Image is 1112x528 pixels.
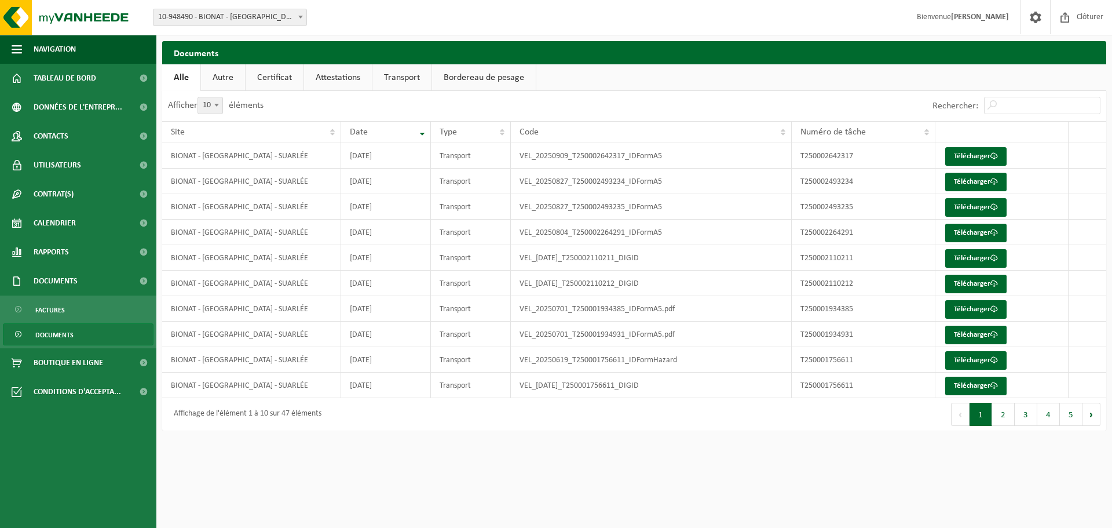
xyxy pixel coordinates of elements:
a: Télécharger [945,147,1007,166]
td: T250001934385 [792,296,935,322]
a: Attestations [304,64,372,91]
span: Numéro de tâche [800,128,866,137]
td: BIONAT - [GEOGRAPHIC_DATA] - SUARLÉE [162,245,341,271]
td: VEL_20250701_T250001934385_IDFormA5.pdf [511,296,792,322]
td: [DATE] [341,245,431,271]
span: Calendrier [34,209,76,238]
button: Next [1082,403,1100,426]
button: 2 [992,403,1015,426]
td: BIONAT - [GEOGRAPHIC_DATA] - SUARLÉE [162,169,341,194]
td: T250001756611 [792,373,935,398]
td: VEL_20250619_T250001756611_IDFormHazard [511,347,792,373]
td: T250002493235 [792,194,935,220]
td: T250001756611 [792,347,935,373]
td: Transport [431,194,511,220]
span: Factures [35,299,65,321]
td: VEL_20250827_T250002493235_IDFormA5 [511,194,792,220]
td: [DATE] [341,296,431,322]
td: BIONAT - [GEOGRAPHIC_DATA] - SUARLÉE [162,296,341,322]
span: Données de l'entrepr... [34,93,122,122]
td: Transport [431,296,511,322]
td: BIONAT - [GEOGRAPHIC_DATA] - SUARLÉE [162,322,341,347]
span: Utilisateurs [34,151,81,180]
a: Télécharger [945,224,1007,242]
td: BIONAT - [GEOGRAPHIC_DATA] - SUARLÉE [162,373,341,398]
span: Code [520,128,539,137]
button: 5 [1060,403,1082,426]
td: BIONAT - [GEOGRAPHIC_DATA] - SUARLÉE [162,143,341,169]
a: Télécharger [945,173,1007,191]
td: T250002642317 [792,143,935,169]
strong: [PERSON_NAME] [951,13,1009,21]
td: VEL_20250804_T250002264291_IDFormA5 [511,220,792,245]
td: T250002110212 [792,271,935,296]
button: 4 [1037,403,1060,426]
td: BIONAT - [GEOGRAPHIC_DATA] - SUARLÉE [162,347,341,373]
label: Rechercher: [932,101,978,111]
span: 10 [197,97,223,114]
span: Date [350,128,368,137]
label: Afficher éléments [168,101,264,110]
a: Alle [162,64,200,91]
td: Transport [431,169,511,194]
td: [DATE] [341,220,431,245]
a: Documents [3,323,153,345]
a: Télécharger [945,377,1007,395]
td: Transport [431,143,511,169]
a: Télécharger [945,249,1007,268]
td: VEL_20250827_T250002493234_IDFormA5 [511,169,792,194]
a: Factures [3,298,153,321]
td: Transport [431,245,511,271]
td: [DATE] [341,271,431,296]
td: BIONAT - [GEOGRAPHIC_DATA] - SUARLÉE [162,271,341,296]
span: Contrat(s) [34,180,74,209]
td: Transport [431,373,511,398]
span: Contacts [34,122,68,151]
td: [DATE] [341,169,431,194]
td: Transport [431,271,511,296]
span: Type [440,128,457,137]
h2: Documents [162,41,1106,64]
td: BIONAT - [GEOGRAPHIC_DATA] - SUARLÉE [162,194,341,220]
button: 3 [1015,403,1037,426]
td: Transport [431,322,511,347]
span: Conditions d'accepta... [34,377,121,406]
td: VEL_[DATE]_T250002110212_DIGID [511,271,792,296]
a: Bordereau de pesage [432,64,536,91]
div: Affichage de l'élément 1 à 10 sur 47 éléments [168,404,321,425]
button: 1 [970,403,992,426]
span: Navigation [34,35,76,64]
a: Autre [201,64,245,91]
td: [DATE] [341,373,431,398]
td: T250001934931 [792,322,935,347]
span: Rapports [34,238,69,267]
a: Télécharger [945,300,1007,319]
span: 10-948490 - BIONAT - NAMUR - SUARLÉE [153,9,307,26]
td: VEL_20250909_T250002642317_IDFormA5 [511,143,792,169]
a: Télécharger [945,326,1007,344]
td: VEL_20250701_T250001934931_IDFormA5.pdf [511,322,792,347]
span: Documents [35,324,74,346]
td: [DATE] [341,143,431,169]
a: Transport [372,64,431,91]
span: Tableau de bord [34,64,96,93]
a: Télécharger [945,198,1007,217]
a: Certificat [246,64,303,91]
td: BIONAT - [GEOGRAPHIC_DATA] - SUARLÉE [162,220,341,245]
span: 10-948490 - BIONAT - NAMUR - SUARLÉE [153,9,306,26]
td: Transport [431,220,511,245]
td: T250002493234 [792,169,935,194]
span: Boutique en ligne [34,348,103,377]
td: Transport [431,347,511,373]
span: Site [171,128,185,137]
a: Télécharger [945,351,1007,370]
td: [DATE] [341,347,431,373]
span: Documents [34,267,78,296]
td: T250002110211 [792,245,935,271]
td: [DATE] [341,322,431,347]
td: T250002264291 [792,220,935,245]
td: [DATE] [341,194,431,220]
a: Télécharger [945,275,1007,293]
td: VEL_[DATE]_T250002110211_DIGID [511,245,792,271]
td: VEL_[DATE]_T250001756611_DIGID [511,373,792,398]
